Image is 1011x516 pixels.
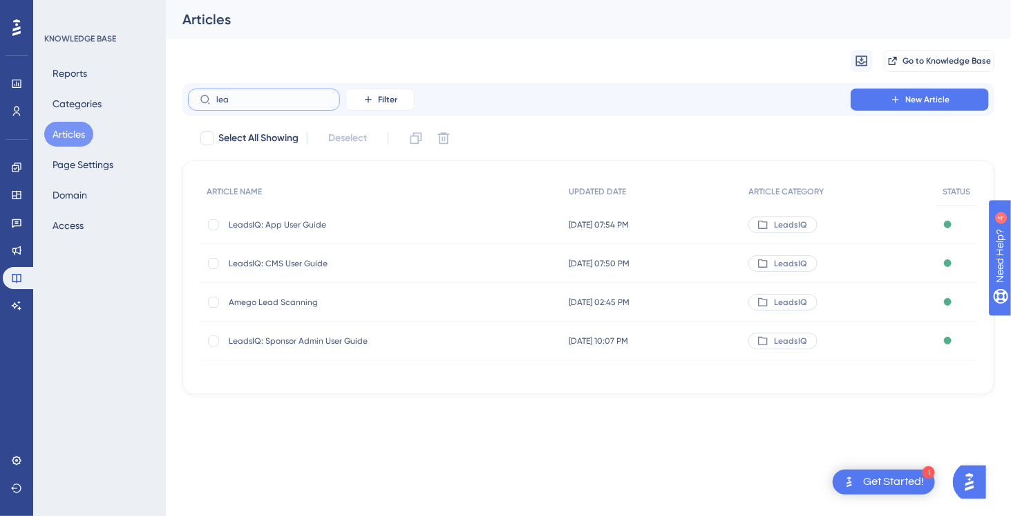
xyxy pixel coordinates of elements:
button: Access [44,213,92,238]
span: LeadsIQ [774,297,807,308]
iframe: UserGuiding AI Assistant Launcher [953,461,994,503]
span: Go to Knowledge Base [903,55,991,66]
span: Need Help? [32,3,86,20]
div: KNOWLEDGE BASE [44,33,116,44]
span: ARTICLE NAME [207,186,262,197]
span: LeadsIQ [774,219,807,230]
div: Articles [182,10,960,29]
div: 4 [96,7,100,18]
span: LeadsIQ [774,258,807,269]
span: ARTICLE CATEGORY [748,186,824,197]
span: Filter [378,94,397,105]
img: launcher-image-alternative-text [841,474,858,490]
span: LeadsIQ [774,335,807,347]
span: LeadsIQ: App User Guide [229,219,450,230]
button: Page Settings [44,152,122,177]
button: Categories [44,91,110,116]
span: Amego Lead Scanning [229,297,450,308]
span: [DATE] 07:54 PM [569,219,629,230]
div: 1 [923,466,935,479]
div: Open Get Started! checklist, remaining modules: 1 [833,470,935,495]
button: Deselect [316,126,379,151]
span: LeadsIQ: CMS User Guide [229,258,450,269]
input: Search [216,95,328,104]
button: Filter [346,89,415,111]
span: Select All Showing [218,130,299,147]
button: Articles [44,122,93,147]
div: Get Started! [863,474,924,490]
span: New Article [905,94,949,105]
button: Reports [44,61,95,86]
button: New Article [851,89,989,111]
span: [DATE] 07:50 PM [569,258,630,269]
span: [DATE] 02:45 PM [569,297,630,308]
button: Domain [44,183,95,208]
span: STATUS [943,186,970,197]
button: Go to Knowledge Base [884,50,994,72]
span: UPDATED DATE [569,186,626,197]
span: LeadsIQ: Sponsor Admin User Guide [229,335,450,347]
span: [DATE] 10:07 PM [569,335,628,347]
span: Deselect [328,130,367,147]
